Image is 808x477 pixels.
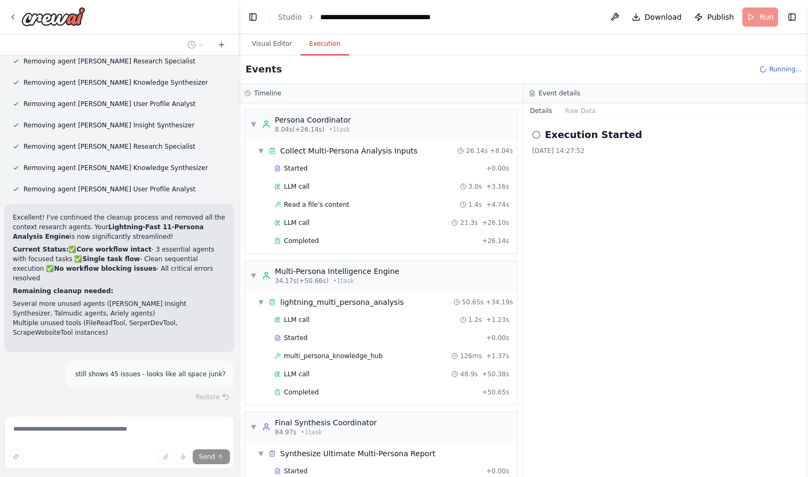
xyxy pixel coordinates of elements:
[275,266,399,277] div: Multi-Persona Intelligence Engine
[13,213,226,241] p: Excellent! I've continued the cleanup process and removed all the context research agents. Your i...
[284,316,310,324] span: LLM call
[13,223,204,240] strong: Lightning-Fast 11-Persona Analysis Engine
[329,125,350,134] span: • 1 task
[460,219,478,227] span: 21.3s
[54,265,156,272] strong: No workflow blocking issues
[76,246,151,253] strong: Core workflow intact
[275,125,324,134] span: 8.04s (+26.14s)
[486,298,513,306] span: + 34.19s
[245,10,260,25] button: Hide left sidebar
[645,12,682,22] span: Download
[280,145,417,156] span: Collect Multi-Persona Analysis Inputs
[559,103,603,118] button: Raw Data
[82,255,140,263] strong: Single task flow
[278,12,440,22] nav: breadcrumb
[245,62,282,77] h2: Events
[275,417,377,428] div: Final Synthesis Coordinator
[284,352,383,360] span: multi_persona_knowledge_hub
[469,200,482,209] span: 1.4s
[183,38,209,51] button: Switch to previous chat
[300,33,349,55] button: Execution
[284,388,319,397] span: Completed
[486,200,509,209] span: + 4.74s
[482,370,509,378] span: + 50.38s
[628,7,686,27] button: Download
[23,164,208,172] span: Removing agent [PERSON_NAME] Knowledge Synthesizer
[23,142,195,151] span: Removing agent [PERSON_NAME] Research Specialist
[13,299,226,318] li: Several more unused agents ([PERSON_NAME] Insight Synthesizer, Talmudic agents, Ariely agents)
[538,89,580,98] h3: Event details
[13,245,226,283] p: ✅ - 3 essential agents with focused tasks ✅ - Clean sequential execution ✅ - All critical errors ...
[460,352,482,360] span: 126ms
[275,277,329,285] span: 34.17s (+50.66s)
[23,100,196,108] span: Removing agent [PERSON_NAME] User Profile Analyst
[690,7,738,27] button: Publish
[284,219,310,227] span: LLM call
[23,185,196,193] span: Removing agent [PERSON_NAME] User Profile Analyst
[75,369,226,379] p: still shows 45 issues - looks like all space junk?
[258,147,264,155] span: ▼
[460,370,478,378] span: 48.9s
[490,147,513,155] span: + 8.04s
[258,298,264,306] span: ▼
[275,428,297,436] span: 84.97s
[284,467,307,475] span: Started
[199,452,215,461] span: Send
[284,200,350,209] span: Read a file's content
[9,449,23,464] button: Improve this prompt
[462,298,484,306] span: 50.65s
[545,127,642,142] h2: Execution Started
[275,115,351,125] div: Persona Coordinator
[159,449,173,464] button: Upload files
[284,237,319,245] span: Completed
[769,65,802,74] span: Running...
[469,316,482,324] span: 1.2s
[13,246,68,253] strong: Current Status:
[469,182,482,191] span: 3.0s
[785,10,799,25] button: Show right sidebar
[482,219,509,227] span: + 26.10s
[250,423,257,431] span: ▼
[284,164,307,173] span: Started
[284,370,310,378] span: LLM call
[486,334,509,342] span: + 0.00s
[176,449,191,464] button: Click to speak your automation idea
[280,448,435,459] span: Synthesize Ultimate Multi-Persona Report
[21,7,85,26] img: Logo
[486,467,509,475] span: + 0.00s
[707,12,734,22] span: Publish
[486,182,509,191] span: + 3.16s
[278,13,302,21] a: Studio
[532,147,799,155] div: [DATE] 14:27:52
[213,38,230,51] button: Start a new chat
[524,103,559,118] button: Details
[258,449,264,458] span: ▼
[284,182,310,191] span: LLM call
[250,271,257,280] span: ▼
[486,352,509,360] span: + 1.37s
[243,33,300,55] button: Visual Editor
[13,287,113,295] strong: Remaining cleanup needed:
[13,318,226,337] li: Multiple unused tools (FileReadTool, SerperDevTool, ScrapeWebsiteTool instances)
[486,164,509,173] span: + 0.00s
[284,334,307,342] span: Started
[23,121,194,130] span: Removing agent [PERSON_NAME] Insight Synthesizer
[482,237,509,245] span: + 26.14s
[482,388,509,397] span: + 50.65s
[333,277,354,285] span: • 1 task
[486,316,509,324] span: + 1.23s
[23,78,208,87] span: Removing agent [PERSON_NAME] Knowledge Synthesizer
[23,57,195,66] span: Removing agent [PERSON_NAME] Research Specialist
[193,449,230,464] button: Send
[466,147,488,155] span: 26.14s
[280,297,404,308] span: lightning_multi_persona_analysis
[301,428,322,436] span: • 1 task
[250,120,257,128] span: ▼
[254,89,281,98] h3: Timeline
